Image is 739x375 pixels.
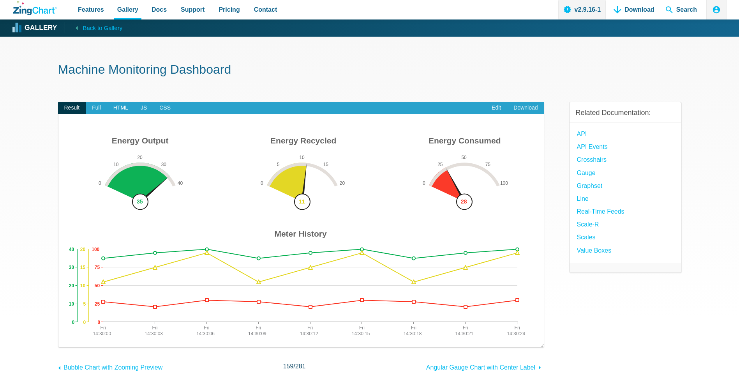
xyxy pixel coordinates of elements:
[577,142,608,152] a: API Events
[426,360,544,373] a: Angular Gauge Chart with Center Label
[25,25,57,32] strong: Gallery
[283,363,294,370] span: 159
[181,4,205,15] span: Support
[577,129,587,139] a: API
[426,364,535,371] span: Angular Gauge Chart with Center Label
[65,22,122,33] a: Back to Gallery
[577,193,589,204] a: Line
[134,102,153,114] span: JS
[577,219,599,230] a: Scale-R
[219,4,240,15] span: Pricing
[295,363,306,370] span: 281
[254,4,277,15] span: Contact
[153,102,177,114] span: CSS
[13,22,57,34] a: Gallery
[58,360,163,373] a: Bubble Chart with Zooming Preview
[577,180,603,191] a: Graphset
[577,168,596,178] a: Gauge
[63,364,162,371] span: Bubble Chart with Zooming Preview
[283,361,306,371] span: /
[576,108,675,117] h3: Related Documentation:
[577,206,624,217] a: Real-Time Feeds
[107,102,134,114] span: HTML
[78,4,104,15] span: Features
[86,102,107,114] span: Full
[58,102,86,114] span: Result
[507,102,544,114] a: Download
[577,232,596,242] a: Scales
[58,114,544,347] div: ​
[577,245,612,256] a: Value Boxes
[577,154,607,165] a: Crosshairs
[152,4,167,15] span: Docs
[83,23,122,33] span: Back to Gallery
[58,62,681,79] h1: Machine Monitoring Dashboard
[485,102,507,114] a: Edit
[13,1,57,15] a: ZingChart Logo. Click to return to the homepage
[117,4,138,15] span: Gallery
